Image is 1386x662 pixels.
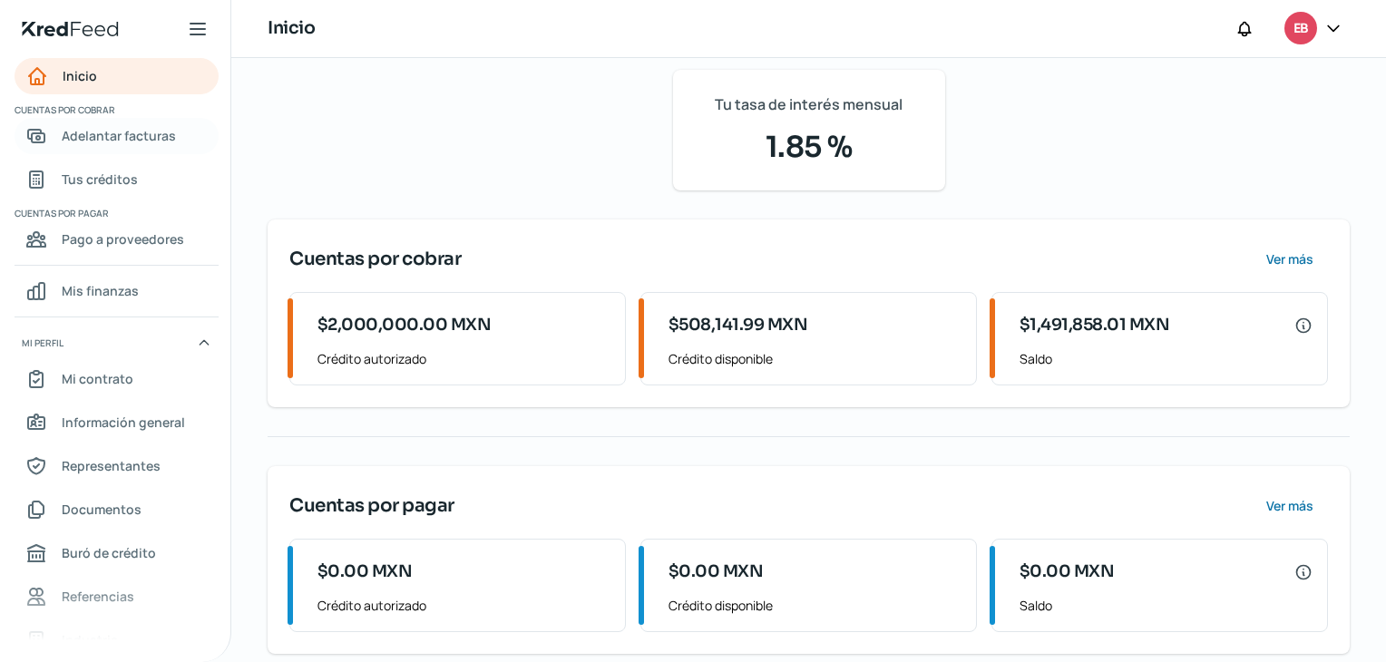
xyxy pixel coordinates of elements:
[15,118,219,154] a: Adelantar facturas
[317,347,610,370] span: Crédito autorizado
[62,228,184,250] span: Pago a proveedores
[1266,500,1313,512] span: Ver más
[317,560,413,584] span: $0.00 MXN
[1020,347,1313,370] span: Saldo
[15,102,216,118] span: Cuentas por cobrar
[15,492,219,528] a: Documentos
[63,64,97,87] span: Inicio
[62,541,156,564] span: Buró de crédito
[15,404,219,441] a: Información general
[62,628,118,651] span: Industria
[62,585,134,608] span: Referencias
[1020,594,1313,617] span: Saldo
[62,279,139,302] span: Mis finanzas
[15,58,219,94] a: Inicio
[15,161,219,198] a: Tus créditos
[62,168,138,190] span: Tus créditos
[715,92,903,118] span: Tu tasa de interés mensual
[62,498,142,521] span: Documentos
[62,454,161,477] span: Representantes
[669,594,961,617] span: Crédito disponible
[1293,18,1308,40] span: EB
[695,125,923,169] span: 1.85 %
[1020,313,1170,337] span: $1,491,858.01 MXN
[62,367,133,390] span: Mi contrato
[268,15,315,42] h1: Inicio
[15,622,219,658] a: Industria
[15,361,219,397] a: Mi contrato
[669,347,961,370] span: Crédito disponible
[289,246,461,273] span: Cuentas por cobrar
[1251,488,1328,524] button: Ver más
[22,335,63,351] span: Mi perfil
[317,594,610,617] span: Crédito autorizado
[317,313,492,337] span: $2,000,000.00 MXN
[289,492,454,520] span: Cuentas por pagar
[15,579,219,615] a: Referencias
[15,205,216,221] span: Cuentas por pagar
[669,560,764,584] span: $0.00 MXN
[15,221,219,258] a: Pago a proveedores
[15,535,219,571] a: Buró de crédito
[1251,241,1328,277] button: Ver más
[62,411,185,433] span: Información general
[15,448,219,484] a: Representantes
[1020,560,1115,584] span: $0.00 MXN
[62,124,176,147] span: Adelantar facturas
[669,313,808,337] span: $508,141.99 MXN
[15,273,219,309] a: Mis finanzas
[1266,253,1313,266] span: Ver más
